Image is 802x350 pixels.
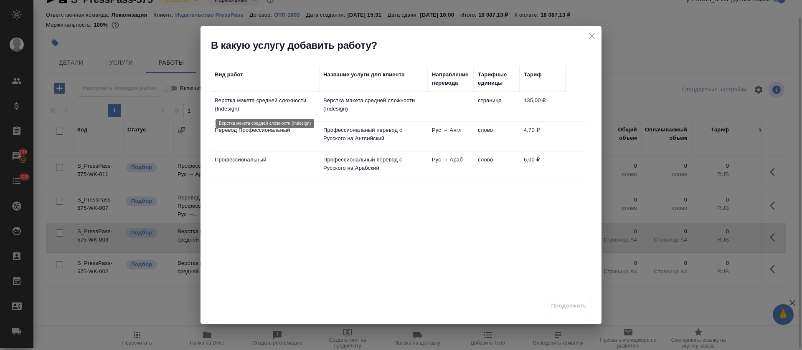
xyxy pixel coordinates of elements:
[524,71,542,79] div: Тариф
[586,30,598,42] button: close
[428,151,474,181] td: Рус → Араб
[215,156,315,164] p: Профессиональный
[474,92,520,121] td: страница
[323,96,424,113] p: Верстка макета средней сложности (Indesign)
[520,92,566,121] td: 135,00 ₽
[520,151,566,181] td: 6,00 ₽
[432,71,470,87] div: Направление перевода
[215,126,315,134] p: Перевод Профессиональный
[323,156,424,172] p: Профессиональный перевод с Русского на Арабский
[428,122,474,151] td: Рус → Англ
[323,126,424,143] p: Профессиональный перевод с Русского на Английский
[474,151,520,181] td: слово
[478,71,515,87] div: Тарифные единицы
[215,71,243,79] div: Вид работ
[211,39,601,52] h2: В какую услугу добавить работу?
[323,71,405,79] div: Название услуги для клиента
[215,96,315,113] p: Верстка макета средней сложности (Indesign)
[474,122,520,151] td: слово
[520,122,566,151] td: 4,70 ₽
